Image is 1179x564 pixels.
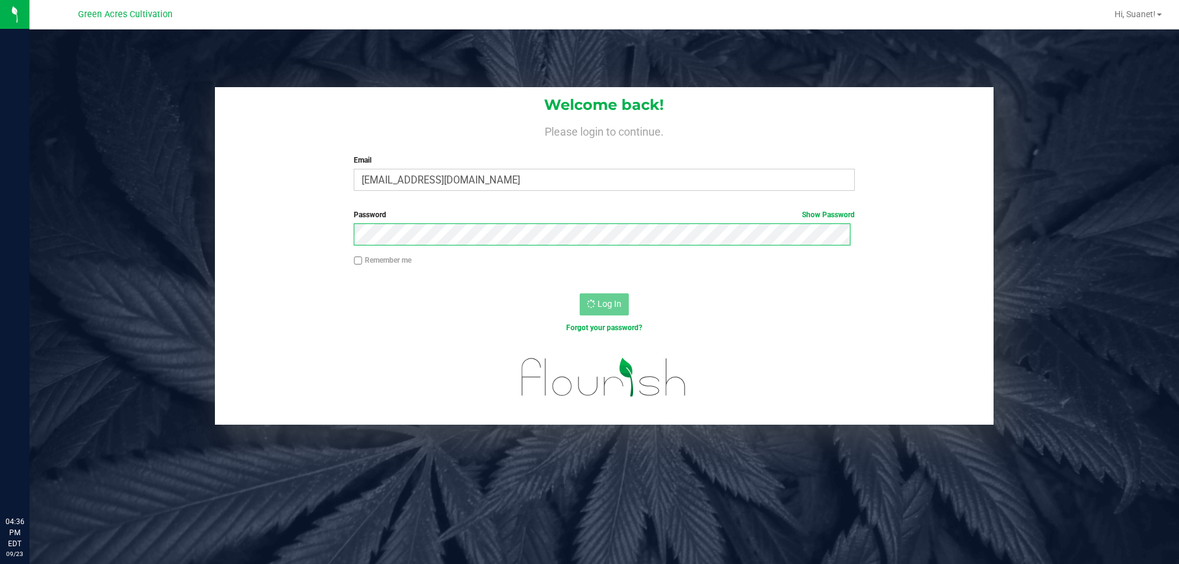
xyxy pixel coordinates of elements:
[6,549,24,558] p: 09/23
[215,97,994,113] h1: Welcome back!
[6,516,24,549] p: 04:36 PM EDT
[597,299,621,309] span: Log In
[354,155,854,166] label: Email
[354,257,362,265] input: Remember me
[580,293,629,315] button: Log In
[354,211,386,219] span: Password
[507,346,701,409] img: flourish_logo.svg
[215,123,994,137] h4: Please login to continue.
[78,9,173,20] span: Green Acres Cultivation
[354,255,411,266] label: Remember me
[566,323,642,332] a: Forgot your password?
[1115,9,1156,19] span: Hi, Suanet!
[802,211,855,219] a: Show Password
